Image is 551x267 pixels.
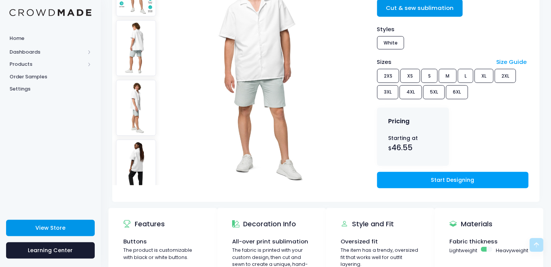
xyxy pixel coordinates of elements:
span: Products [10,60,85,68]
span: Order Samples [10,73,91,81]
span: Basic example [481,247,492,252]
span: Lightweight [449,247,477,254]
h4: Pricing [388,118,409,125]
div: The product is customizable with black or white buttons. [123,247,202,261]
span: View Store [35,224,65,232]
div: Starting at $ [388,134,438,153]
span: Home [10,35,91,42]
span: 46.55 [392,143,412,153]
div: Sizes [373,58,492,66]
div: Styles [377,25,529,33]
a: Start Designing [377,172,529,188]
div: All-over print sublimation [232,237,311,246]
div: Oversized fit [341,237,420,246]
div: Materials [449,213,492,235]
span: Heavyweight [496,247,529,254]
div: Fabric thickness [449,237,529,246]
div: Buttons [123,237,202,246]
div: Style and Fit [341,213,394,235]
span: Dashboards [10,48,85,56]
a: Learning Center [6,242,95,259]
a: Size Guide [496,58,527,66]
span: Settings [10,85,91,93]
div: Decoration Info [232,213,296,235]
img: Logo [10,9,91,16]
div: Features [123,213,165,235]
span: Learning Center [28,246,73,254]
a: View Store [6,220,95,236]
